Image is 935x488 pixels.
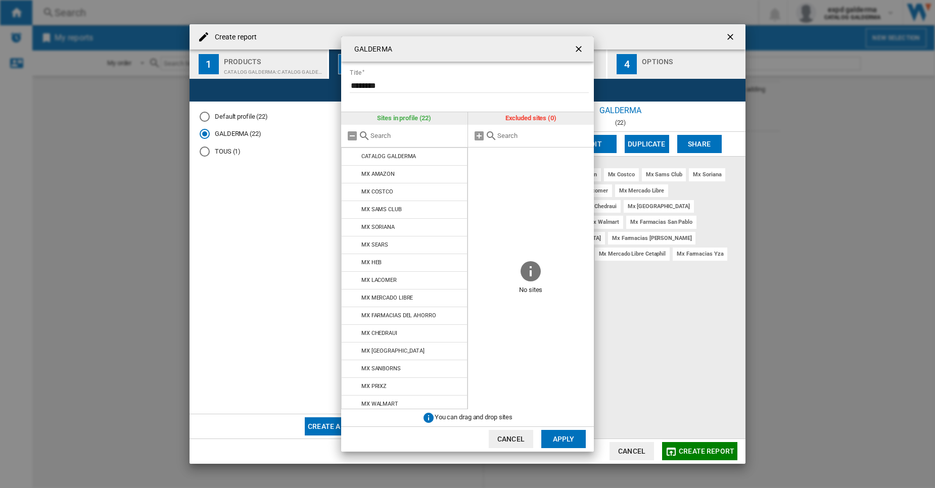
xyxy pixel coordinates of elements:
[468,112,594,124] div: Excluded sites (0)
[361,188,393,195] div: MX COSTCO
[468,283,594,298] span: No sites
[361,224,395,230] div: MX SORIANA
[541,430,586,448] button: Apply
[361,277,397,283] div: MX LACOMER
[361,241,388,248] div: MX SEARS
[349,44,392,55] h4: GALDERMA
[361,295,413,301] div: MX MERCADO LIBRE
[361,383,387,389] div: MX PRIXZ
[370,132,462,139] input: Search
[361,171,395,177] div: MX AMAZON
[361,206,402,213] div: MX SAMS CLUB
[497,132,589,139] input: Search
[570,39,590,59] button: getI18NText('BUTTONS.CLOSE_DIALOG')
[361,348,425,354] div: MX [GEOGRAPHIC_DATA]
[361,401,398,407] div: MX WALMART
[574,44,586,56] ng-md-icon: getI18NText('BUTTONS.CLOSE_DIALOG')
[361,312,436,319] div: MX FARMACIAS DEL AHORRO
[361,365,401,372] div: MX SANBORNS
[346,130,358,142] md-icon: Remove all
[473,130,485,142] md-icon: Add all
[361,330,397,336] div: MX CHEDRAUI
[489,430,533,448] button: Cancel
[341,112,467,124] div: Sites in profile (22)
[361,153,416,160] div: CATALOG GALDERMA
[435,413,512,421] span: You can drag and drop sites
[361,259,382,266] div: MX HEB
